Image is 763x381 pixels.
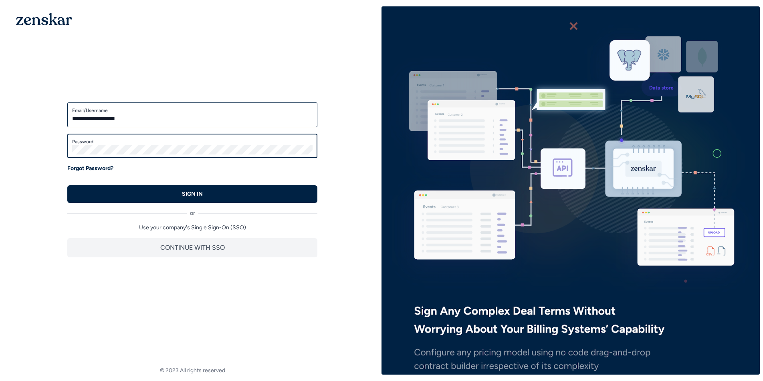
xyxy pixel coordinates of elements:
label: Email/Username [72,107,313,114]
label: Password [72,138,313,145]
p: Use your company's Single Sign-On (SSO) [67,224,317,232]
footer: © 2023 All rights reserved [3,367,381,375]
p: SIGN IN [182,190,203,198]
button: CONTINUE WITH SSO [67,238,317,257]
div: or [67,203,317,217]
a: Forgot Password? [67,164,113,172]
button: SIGN IN [67,185,317,203]
img: 1OGAJ2xQqyY4LXKgY66KYq0eOWRCkrZdAb3gUhuVAqdWPZE9SRJmCz+oDMSn4zDLXe31Ii730ItAGKgCKgCCgCikA4Av8PJUP... [16,13,72,25]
